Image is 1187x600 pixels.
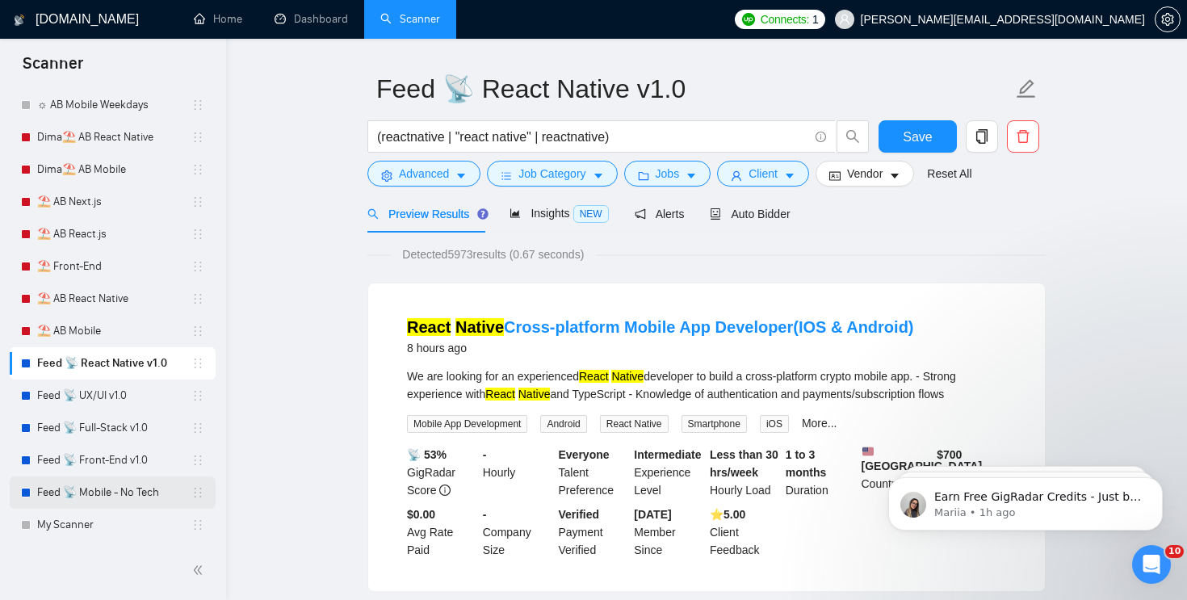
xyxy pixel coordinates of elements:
[37,250,191,283] a: ⛱️ Front-End
[275,12,348,26] a: dashboardDashboard
[191,131,204,144] span: holder
[10,153,216,186] li: Dima⛱️ AB Mobile
[1016,78,1037,99] span: edit
[717,161,809,187] button: userClientcaret-down
[192,562,208,578] span: double-left
[399,165,449,183] span: Advanced
[761,10,809,28] span: Connects:
[367,208,484,220] span: Preview Results
[37,509,191,541] a: My Scanner
[439,485,451,496] span: info-circle
[579,370,609,383] mark: React
[903,127,932,147] span: Save
[407,415,527,433] span: Mobile App Development
[407,318,451,336] mark: React
[10,476,216,509] li: Feed 📡 Mobile - No Tech
[1007,120,1039,153] button: delete
[37,380,191,412] a: Feed 📡 UX/UI v1.0
[760,415,789,433] span: iOS
[191,325,204,338] span: holder
[407,318,914,336] a: React NativeCross-platform Mobile App Developer(IOS & Android)
[967,129,997,144] span: copy
[10,412,216,444] li: Feed 📡 Full-Stack v1.0
[501,170,512,182] span: bars
[37,186,191,218] a: ⛱️ AB Next.js
[784,170,795,182] span: caret-down
[407,338,914,358] div: 8 hours ago
[829,170,841,182] span: idcard
[191,518,204,531] span: holder
[556,506,631,559] div: Payment Verified
[837,129,868,144] span: search
[37,444,191,476] a: Feed 📡 Front-End v1.0
[391,245,595,263] span: Detected 5973 results (0.67 seconds)
[710,508,745,521] b: ⭐️ 5.00
[483,448,487,461] b: -
[710,448,778,479] b: Less than 30 hrs/week
[559,508,600,521] b: Verified
[966,120,998,153] button: copy
[858,446,934,499] div: Country
[927,165,971,183] a: Reset All
[847,165,883,183] span: Vendor
[404,506,480,559] div: Avg Rate Paid
[593,170,604,182] span: caret-down
[37,412,191,444] a: Feed 📡 Full-Stack v1.0
[10,509,216,541] li: My Scanner
[191,292,204,305] span: holder
[782,446,858,499] div: Duration
[710,208,790,220] span: Auto Bidder
[742,13,755,26] img: upwork-logo.png
[837,120,869,153] button: search
[879,120,957,153] button: Save
[1165,545,1184,558] span: 10
[749,165,778,183] span: Client
[686,170,697,182] span: caret-down
[710,208,721,220] span: robot
[802,417,837,430] a: More...
[381,170,392,182] span: setting
[10,380,216,412] li: Feed 📡 UX/UI v1.0
[191,454,204,467] span: holder
[518,388,551,401] mark: Native
[10,121,216,153] li: Dima⛱️ AB React Native
[10,283,216,315] li: ⛱️ AB React Native
[656,165,680,183] span: Jobs
[1155,6,1181,32] button: setting
[631,446,707,499] div: Experience Level
[786,448,827,479] b: 1 to 3 months
[510,207,608,220] span: Insights
[37,121,191,153] a: Dima⛱️ AB React Native
[37,347,191,380] a: Feed 📡 React Native v1.0
[191,389,204,402] span: holder
[485,388,515,401] mark: React
[10,315,216,347] li: ⛱️ AB Mobile
[731,170,742,182] span: user
[10,218,216,250] li: ⛱️ AB React.js
[816,132,826,142] span: info-circle
[510,208,521,219] span: area-chart
[376,69,1013,109] input: Scanner name...
[480,506,556,559] div: Company Size
[624,161,711,187] button: folderJobscaret-down
[682,415,747,433] span: Smartphone
[483,508,487,521] b: -
[10,89,216,121] li: ☼ AB Mobile Weekdays
[10,347,216,380] li: Feed 📡 React Native v1.0
[37,89,191,121] a: ☼ AB Mobile Weekdays
[194,12,242,26] a: homeHome
[635,208,685,220] span: Alerts
[191,163,204,176] span: holder
[600,415,669,433] span: React Native
[377,127,808,147] input: Search Freelance Jobs...
[191,422,204,434] span: holder
[191,357,204,370] span: holder
[10,186,216,218] li: ⛱️ AB Next.js
[862,446,874,457] img: 🇺🇸
[455,170,467,182] span: caret-down
[10,52,96,86] span: Scanner
[889,170,900,182] span: caret-down
[407,367,1006,403] div: We are looking for an experienced developer to build a cross-platform crypto mobile app. - Strong...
